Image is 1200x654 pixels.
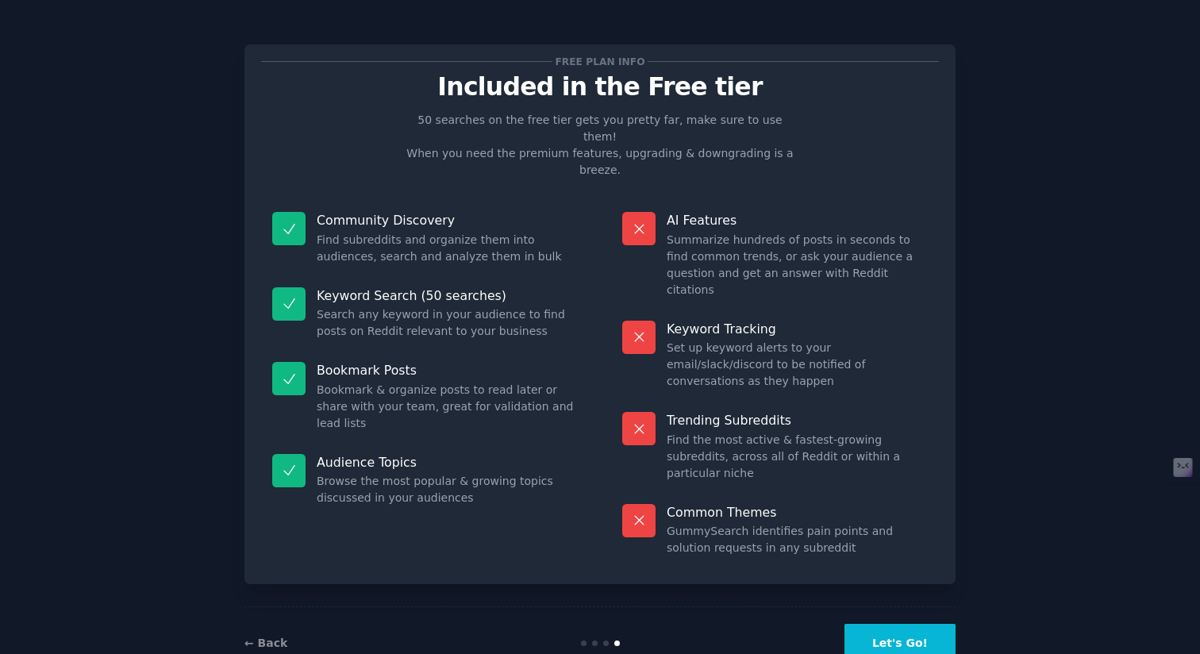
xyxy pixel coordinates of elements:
[667,321,928,337] p: Keyword Tracking
[400,112,800,179] p: 50 searches on the free tier gets you pretty far, make sure to use them! When you need the premiu...
[667,212,928,229] p: AI Features
[667,340,928,390] dd: Set up keyword alerts to your email/slack/discord to be notified of conversations as they happen
[667,523,928,556] dd: GummySearch identifies pain points and solution requests in any subreddit
[667,504,928,521] p: Common Themes
[317,306,578,340] dd: Search any keyword in your audience to find posts on Reddit relevant to your business
[261,73,939,101] p: Included in the Free tier
[317,287,578,304] p: Keyword Search (50 searches)
[317,362,578,379] p: Bookmark Posts
[244,637,287,649] a: ← Back
[317,454,578,471] p: Audience Topics
[317,382,578,432] dd: Bookmark & organize posts to read later or share with your team, great for validation and lead lists
[552,53,648,70] span: Free plan info
[317,212,578,229] p: Community Discovery
[667,412,928,429] p: Trending Subreddits
[667,432,928,482] dd: Find the most active & fastest-growing subreddits, across all of Reddit or within a particular niche
[317,473,578,506] dd: Browse the most popular & growing topics discussed in your audiences
[667,232,928,298] dd: Summarize hundreds of posts in seconds to find common trends, or ask your audience a question and...
[317,232,578,265] dd: Find subreddits and organize them into audiences, search and analyze them in bulk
